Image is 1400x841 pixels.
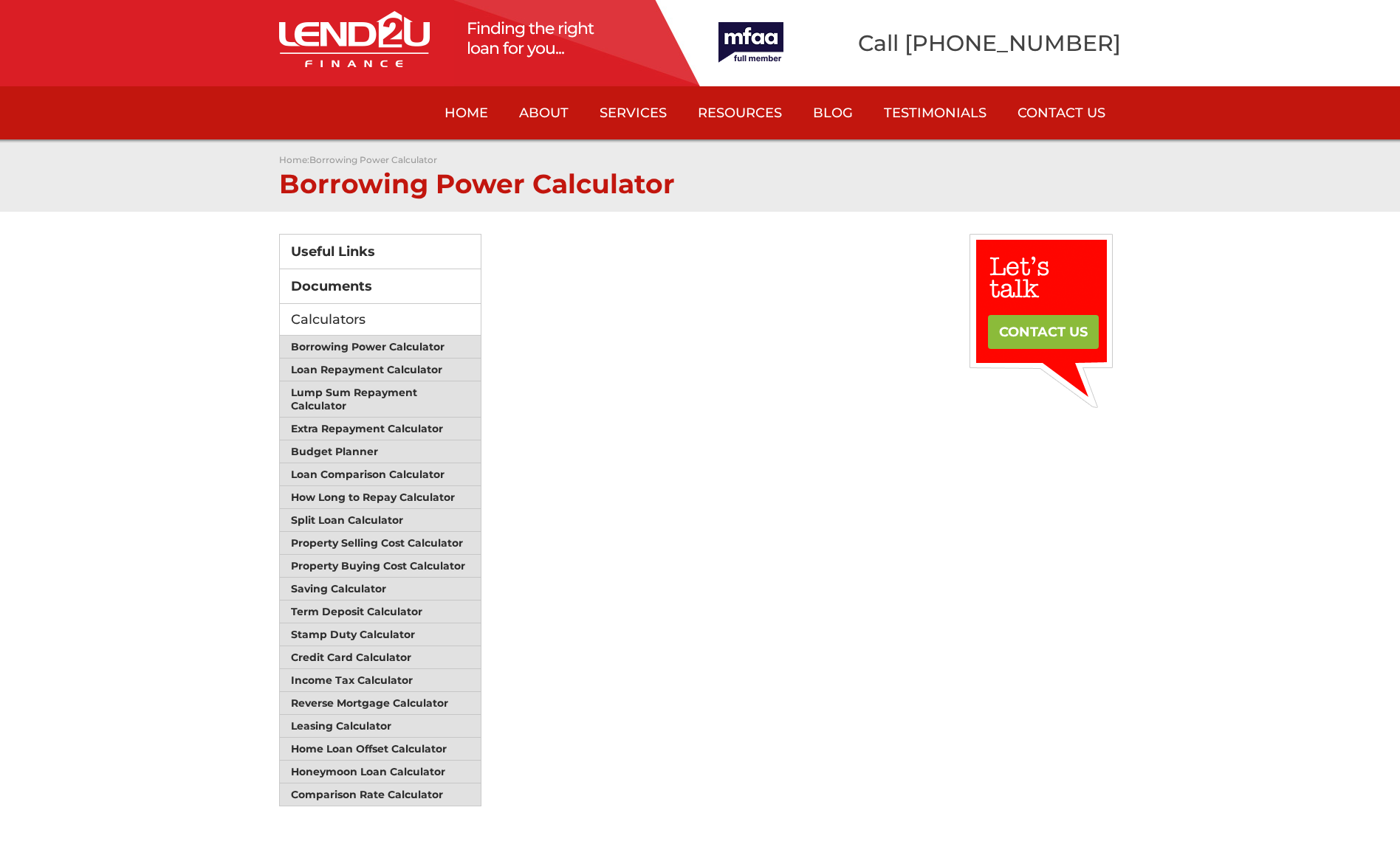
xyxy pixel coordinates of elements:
[309,154,437,165] a: Borrowing Power Calculator
[970,234,1113,408] img: text3.gif
[280,381,481,418] a: Lump Sum Repayment Calculator
[280,715,481,738] a: Leasing Calculator
[429,86,504,139] a: Home
[280,463,481,486] a: Loan Comparison Calculator
[280,646,481,669] a: Credit Card Calculator
[280,509,481,532] a: Split Loan Calculator
[797,86,868,139] a: Blog
[280,761,481,783] a: Honeymoon Loan Calculator
[1002,86,1121,139] a: Contact Us
[280,440,481,463] a: Budget Planner
[280,359,481,381] a: Loan Repayment Calculator
[280,623,481,646] a: Stamp Duty Calculator
[280,738,481,761] a: Home Loan Offset Calculator
[868,86,1002,139] a: Testimonials
[280,669,481,692] a: Income Tax Calculator
[988,315,1099,349] a: CONTACT US
[279,154,307,165] a: Home
[280,601,481,623] a: Term Deposit Calculator
[280,269,481,303] a: Documents
[279,154,1121,165] p: :
[280,578,481,601] a: Saving Calculator
[279,304,481,336] div: Calculators
[280,235,481,269] a: Useful Links
[279,165,1121,197] h1: Borrowing Power Calculator
[280,336,481,359] a: Borrowing Power Calculator
[584,86,682,139] a: Services
[280,692,481,715] a: Reverse Mortgage Calculator
[280,486,481,509] a: How Long to Repay Calculator
[280,783,481,806] a: Comparison Rate Calculator
[280,418,481,440] a: Extra Repayment Calculator
[682,86,797,139] a: Resources
[280,532,481,555] a: Property Selling Cost Calculator
[280,555,481,578] a: Property Buying Cost Calculator
[504,86,584,139] a: About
